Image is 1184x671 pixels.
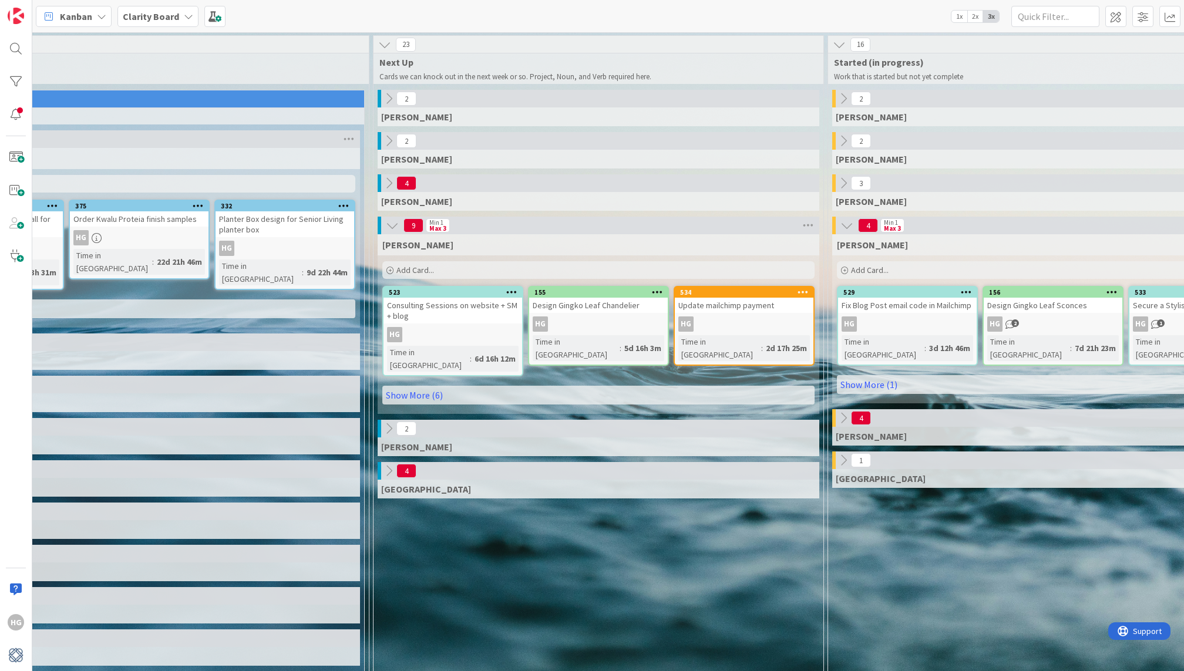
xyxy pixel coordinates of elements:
[219,241,234,256] div: HG
[836,195,907,207] span: Lisa K.
[838,287,977,298] div: 529
[836,111,907,123] span: Gina
[216,201,354,211] div: 332
[851,92,871,106] span: 2
[951,11,967,22] span: 1x
[70,211,208,227] div: Order Kwalu Proteia finish samples
[219,259,302,285] div: Time in [GEOGRAPHIC_DATA]
[8,614,24,630] div: HG
[838,298,977,313] div: Fix Blog Post email code in Mailchimp
[73,249,152,275] div: Time in [GEOGRAPHIC_DATA]
[680,288,813,296] div: 534
[967,11,983,22] span: 2x
[8,647,24,663] img: avatar
[381,441,452,453] span: Philip
[926,342,973,355] div: 3d 12h 46m
[851,134,871,148] span: 2
[528,286,669,366] a: 155Design Gingko Leaf ChandelierHGTime in [GEOGRAPHIC_DATA]:5d 16h 3m
[1070,342,1072,355] span: :
[302,266,304,279] span: :
[533,335,620,361] div: Time in [GEOGRAPHIC_DATA]
[8,266,59,279] div: 22d 23h 31m
[987,335,1070,361] div: Time in [GEOGRAPHIC_DATA]
[678,335,761,361] div: Time in [GEOGRAPHIC_DATA]
[837,286,978,366] a: 529Fix Blog Post email code in MailchimpHGTime in [GEOGRAPHIC_DATA]:3d 12h 46m
[838,287,977,313] div: 529Fix Blog Post email code in Mailchimp
[858,218,878,232] span: 4
[123,11,179,22] b: Clarity Board
[70,201,208,211] div: 375
[152,255,154,268] span: :
[384,327,522,342] div: HG
[69,200,210,279] a: 375Order Kwalu Proteia finish samplesHGTime in [GEOGRAPHIC_DATA]:22d 21h 46m
[396,176,416,190] span: 4
[842,316,857,332] div: HG
[8,8,24,24] img: Visit kanbanzone.com
[983,286,1124,366] a: 156Design Gingko Leaf SconcesHGTime in [GEOGRAPHIC_DATA]:7d 21h 23m
[216,211,354,237] div: Planter Box design for Senior Living planter box
[843,288,977,296] div: 529
[396,422,416,436] span: 2
[678,316,694,332] div: HG
[214,200,355,290] a: 332Planter Box design for Senior Living planter boxHGTime in [GEOGRAPHIC_DATA]:9d 22h 44m
[381,153,452,165] span: Lisa T.
[621,342,664,355] div: 5d 16h 3m
[884,225,901,231] div: Max 3
[984,298,1122,313] div: Design Gingko Leaf Sconces
[534,288,668,296] div: 155
[1072,342,1119,355] div: 7d 21h 23m
[984,287,1122,298] div: 156
[1157,319,1165,327] span: 1
[529,287,668,298] div: 155
[154,255,205,268] div: 22d 21h 46m
[381,195,452,207] span: Lisa K.
[675,298,813,313] div: Update mailchimp payment
[675,287,813,313] div: 534Update mailchimp payment
[396,265,434,275] span: Add Card...
[429,220,443,225] div: Min 1
[761,342,763,355] span: :
[470,352,472,365] span: :
[984,287,1122,313] div: 156Design Gingko Leaf Sconces
[1133,316,1148,332] div: HG
[396,134,416,148] span: 2
[529,298,668,313] div: Design Gingko Leaf Chandelier
[850,38,870,52] span: 16
[851,411,871,425] span: 4
[25,2,53,16] span: Support
[403,218,423,232] span: 9
[381,483,471,495] span: Devon
[984,316,1122,332] div: HG
[60,9,92,23] span: Kanban
[836,430,907,442] span: Philip
[924,342,926,355] span: :
[381,111,452,123] span: Gina
[533,316,548,332] div: HG
[836,153,907,165] span: Lisa T.
[851,453,871,467] span: 1
[379,72,809,82] p: Cards we can knock out in the next week or so. Project, Noun, and Verb required here.
[384,287,522,298] div: 523
[382,386,815,404] a: Show More (6)
[529,316,668,332] div: HG
[987,316,1003,332] div: HG
[387,327,402,342] div: HG
[396,92,416,106] span: 2
[1011,6,1099,27] input: Quick Filter...
[837,239,908,251] span: Hannah
[221,202,354,210] div: 332
[384,298,522,323] div: Consulting Sessions on website + SM + blog
[620,342,621,355] span: :
[70,201,208,227] div: 375Order Kwalu Proteia finish samples
[73,230,89,245] div: HG
[382,239,453,251] span: Hannah
[472,352,519,365] div: 6d 16h 12m
[396,464,416,478] span: 4
[838,316,977,332] div: HG
[216,241,354,256] div: HG
[304,266,351,279] div: 9d 22h 44m
[384,287,522,323] div: 523Consulting Sessions on website + SM + blog
[763,342,810,355] div: 2d 17h 25m
[396,38,416,52] span: 23
[75,202,208,210] div: 375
